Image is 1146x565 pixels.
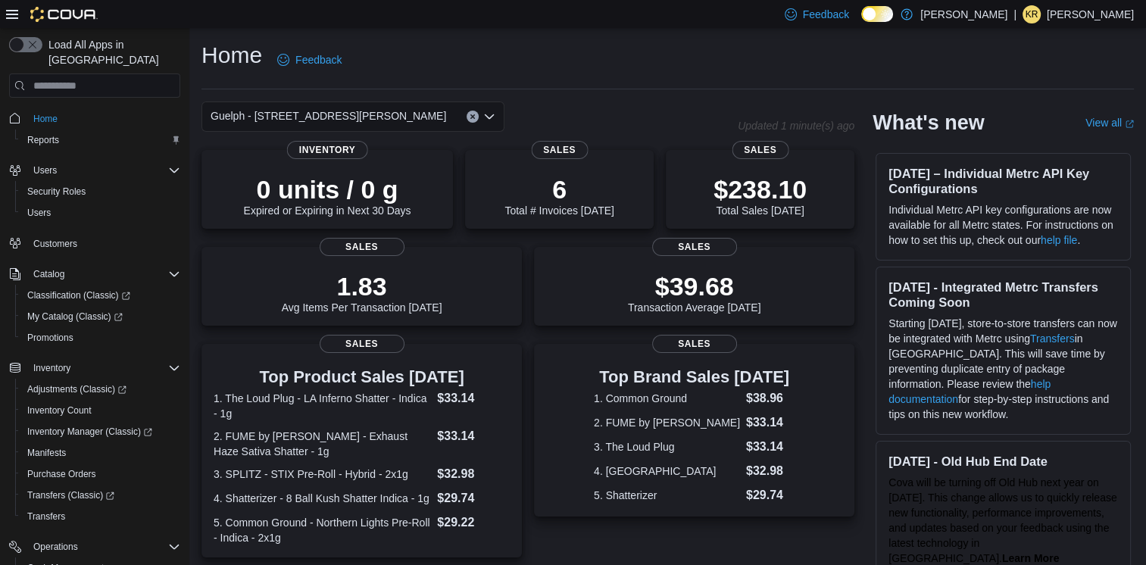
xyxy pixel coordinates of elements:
a: Manifests [21,444,72,462]
dd: $33.14 [746,438,795,456]
p: $238.10 [714,174,807,204]
dt: 4. Shatterizer - 8 Ball Kush Shatter Indica - 1g [214,491,431,506]
span: Guelph - [STREET_ADDRESS][PERSON_NAME] [211,107,446,125]
span: Load All Apps in [GEOGRAPHIC_DATA] [42,37,180,67]
p: Updated 1 minute(s) ago [738,120,854,132]
img: Cova [30,7,98,22]
span: Feedback [295,52,342,67]
dt: 1. Common Ground [594,391,740,406]
h3: [DATE] – Individual Metrc API Key Configurations [888,166,1118,196]
p: [PERSON_NAME] [920,5,1007,23]
dt: 1. The Loud Plug - LA Inferno Shatter - Indica - 1g [214,391,431,421]
a: Reports [21,131,65,149]
span: Adjustments (Classic) [27,383,126,395]
span: Reports [21,131,180,149]
h2: What's new [873,111,984,135]
a: Learn More [1002,552,1059,564]
a: Transfers [21,507,71,526]
button: Catalog [3,264,186,285]
a: Adjustments (Classic) [21,380,133,398]
a: Classification (Classic) [21,286,136,304]
span: Inventory Count [21,401,180,420]
a: Purchase Orders [21,465,102,483]
dd: $33.14 [437,427,510,445]
div: Total Sales [DATE] [714,174,807,217]
a: Inventory Manager (Classic) [15,421,186,442]
h3: Top Product Sales [DATE] [214,368,510,386]
a: View allExternal link [1085,117,1134,129]
span: My Catalog (Classic) [21,307,180,326]
a: My Catalog (Classic) [21,307,129,326]
p: Individual Metrc API key configurations are now available for all Metrc states. For instructions ... [888,202,1118,248]
a: Inventory Count [21,401,98,420]
a: Transfers [1030,332,1075,345]
h3: [DATE] - Old Hub End Date [888,454,1118,469]
button: Users [3,160,186,181]
button: Inventory [3,357,186,379]
a: Feedback [271,45,348,75]
a: Users [21,204,57,222]
span: Home [33,113,58,125]
div: Kelsie Rutledge [1023,5,1041,23]
a: Promotions [21,329,80,347]
span: Inventory Manager (Classic) [27,426,152,438]
span: Cova will be turning off Old Hub next year on [DATE]. This change allows us to quickly release ne... [888,476,1116,564]
input: Dark Mode [861,6,893,22]
span: Feedback [803,7,849,22]
p: [PERSON_NAME] [1047,5,1134,23]
p: 1.83 [282,271,442,301]
dd: $32.98 [746,462,795,480]
button: Purchase Orders [15,464,186,485]
dd: $33.14 [746,414,795,432]
dt: 5. Common Ground - Northern Lights Pre-Roll - Indica - 2x1g [214,515,431,545]
dd: $38.96 [746,389,795,407]
span: Sales [652,238,737,256]
span: Promotions [21,329,180,347]
span: Operations [27,538,180,556]
a: Home [27,110,64,128]
span: Purchase Orders [27,468,96,480]
div: Expired or Expiring in Next 30 Days [244,174,411,217]
div: Avg Items Per Transaction [DATE] [282,271,442,314]
dt: 4. [GEOGRAPHIC_DATA] [594,464,740,479]
div: Transaction Average [DATE] [628,271,761,314]
dt: 5. Shatterizer [594,488,740,503]
a: Transfers (Classic) [15,485,186,506]
a: Security Roles [21,183,92,201]
div: Total # Invoices [DATE] [504,174,614,217]
span: Reports [27,134,59,146]
span: Catalog [27,265,180,283]
button: Operations [3,536,186,557]
span: Sales [732,141,788,159]
dd: $29.74 [746,486,795,504]
span: Customers [33,238,77,250]
a: My Catalog (Classic) [15,306,186,327]
span: Sales [320,238,404,256]
span: Sales [531,141,588,159]
dt: 2. FUME by [PERSON_NAME] [594,415,740,430]
button: Reports [15,130,186,151]
button: Users [15,202,186,223]
dd: $32.98 [437,465,510,483]
span: Inventory [27,359,180,377]
button: Security Roles [15,181,186,202]
span: Inventory Manager (Classic) [21,423,180,441]
span: Transfers (Classic) [27,489,114,501]
span: Inventory [33,362,70,374]
span: Inventory Count [27,404,92,417]
span: Dark Mode [861,22,862,23]
button: Users [27,161,63,179]
span: Manifests [27,447,66,459]
span: Home [27,108,180,127]
svg: External link [1125,120,1134,129]
button: Inventory [27,359,77,377]
button: Inventory Count [15,400,186,421]
span: Customers [27,234,180,253]
h3: Top Brand Sales [DATE] [594,368,795,386]
h1: Home [201,40,262,70]
dt: 3. The Loud Plug [594,439,740,454]
span: Inventory [287,141,368,159]
span: Catalog [33,268,64,280]
span: Classification (Classic) [27,289,130,301]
